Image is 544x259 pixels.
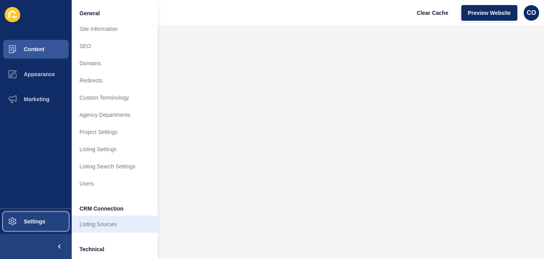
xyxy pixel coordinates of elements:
[72,20,157,38] a: Site Information
[468,9,511,17] span: Preview Website
[72,55,157,72] a: Domains
[79,9,100,17] span: General
[527,9,536,17] span: CO
[72,72,157,89] a: Redirects
[72,106,157,123] a: Agency Departments
[417,9,449,17] span: Clear Cache
[410,5,455,21] button: Clear Cache
[72,38,157,55] a: SEO
[72,123,157,141] a: Project Settings
[72,158,157,175] a: Listing Search Settings
[72,141,157,158] a: Listing Settings
[72,216,157,233] a: Listing Sources
[461,5,518,21] button: Preview Website
[79,205,124,213] span: CRM Connection
[79,245,104,253] span: Technical
[72,89,157,106] a: Custom Terminology
[72,175,157,192] a: Users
